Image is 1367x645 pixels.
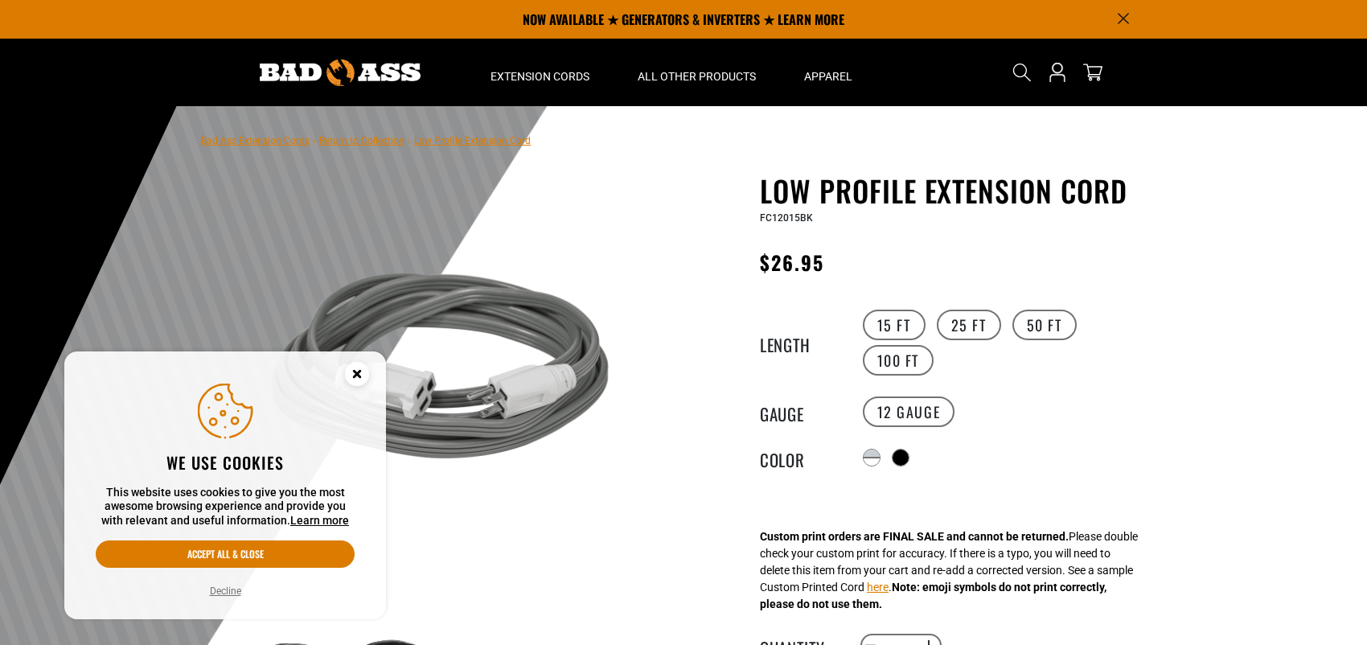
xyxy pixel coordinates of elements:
[780,39,876,106] summary: Apparel
[760,174,1154,207] h1: Low Profile Extension Cord
[760,332,840,353] legend: Length
[638,69,756,84] span: All Other Products
[863,345,934,376] label: 100 FT
[863,396,955,427] label: 12 Gauge
[491,69,589,84] span: Extension Cords
[760,447,840,468] legend: Color
[867,579,889,596] button: here
[1009,60,1035,85] summary: Search
[760,528,1138,613] div: Please double check your custom print for accuracy. If there is a typo, you will need to delete t...
[201,135,310,146] a: Bad Ass Extension Cords
[64,351,386,620] aside: Cookie Consent
[804,69,852,84] span: Apparel
[408,135,411,146] span: ›
[313,135,316,146] span: ›
[760,401,840,422] legend: Gauge
[466,39,614,106] summary: Extension Cords
[260,60,421,86] img: Bad Ass Extension Cords
[205,583,246,599] button: Decline
[96,486,355,528] p: This website uses cookies to give you the most awesome browsing experience and provide you with r...
[760,581,1106,610] strong: Note: emoji symbols do not print correctly, please do not use them.
[937,310,1001,340] label: 25 FT
[863,310,926,340] label: 15 FT
[760,212,813,224] span: FC12015BK
[248,177,637,565] img: grey & white
[290,514,349,527] a: Learn more
[414,135,531,146] span: Low Profile Extension Cord
[1012,310,1077,340] label: 50 FT
[96,540,355,568] button: Accept all & close
[319,135,404,146] a: Return to Collection
[614,39,780,106] summary: All Other Products
[201,130,531,150] nav: breadcrumbs
[760,530,1069,543] strong: Custom print orders are FINAL SALE and cannot be returned.
[760,248,824,277] span: $26.95
[96,452,355,473] h2: We use cookies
